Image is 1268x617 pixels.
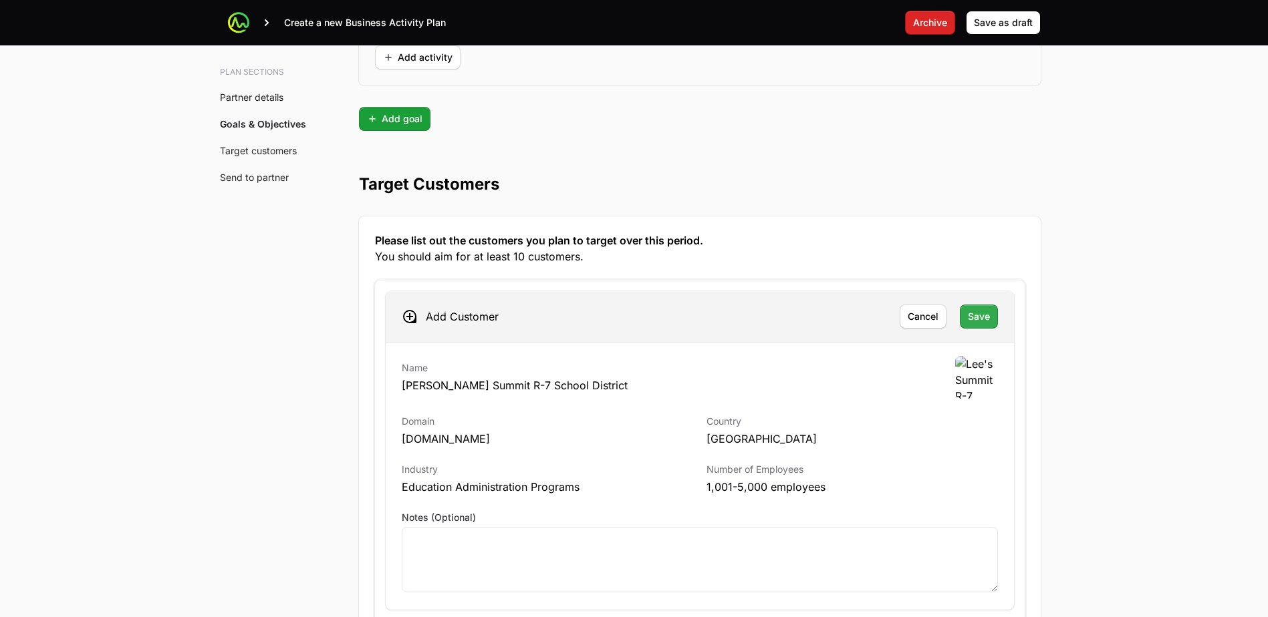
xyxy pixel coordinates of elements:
[955,356,998,399] img: Lee's Summit R-7 School District
[402,479,693,495] p: Education Administration Programs
[426,308,499,325] p: Add Customer
[383,49,453,65] span: Add activity
[220,67,311,77] h3: Plan sections
[402,463,693,476] p: Industry
[284,16,446,29] p: Create a new Business Activity Plan
[402,361,628,375] p: Name
[908,308,938,325] span: Cancel
[707,479,998,495] p: 1,001-5,000 employees
[220,91,283,103] a: Partner details
[220,172,289,183] a: Send to partner
[367,111,422,127] span: Add goal
[707,463,998,476] p: Number of Employees
[968,308,990,325] span: Save
[960,304,998,329] button: Save
[375,248,1025,264] span: You should aim for at least 10 customers.
[913,15,947,31] span: Archive
[402,415,693,428] p: Domain
[402,511,998,524] label: Notes (Optional)
[905,11,955,35] button: Archive
[402,431,693,447] p: [DOMAIN_NAME]
[966,11,1041,35] button: Save as draft
[220,118,306,130] a: Goals & Objectives
[220,145,297,156] a: Target customers
[228,12,249,33] img: ActivitySource
[375,45,461,69] button: Add activity
[974,15,1033,31] span: Save as draft
[359,174,1041,195] h2: Target Customers
[707,431,998,447] p: [GEOGRAPHIC_DATA]
[375,232,1025,264] h3: Please list out the customers you plan to target over this period.
[359,107,430,131] button: Add goal
[900,304,946,329] button: Cancel
[402,377,628,393] p: [PERSON_NAME] Summit R-7 School District
[707,415,998,428] p: Country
